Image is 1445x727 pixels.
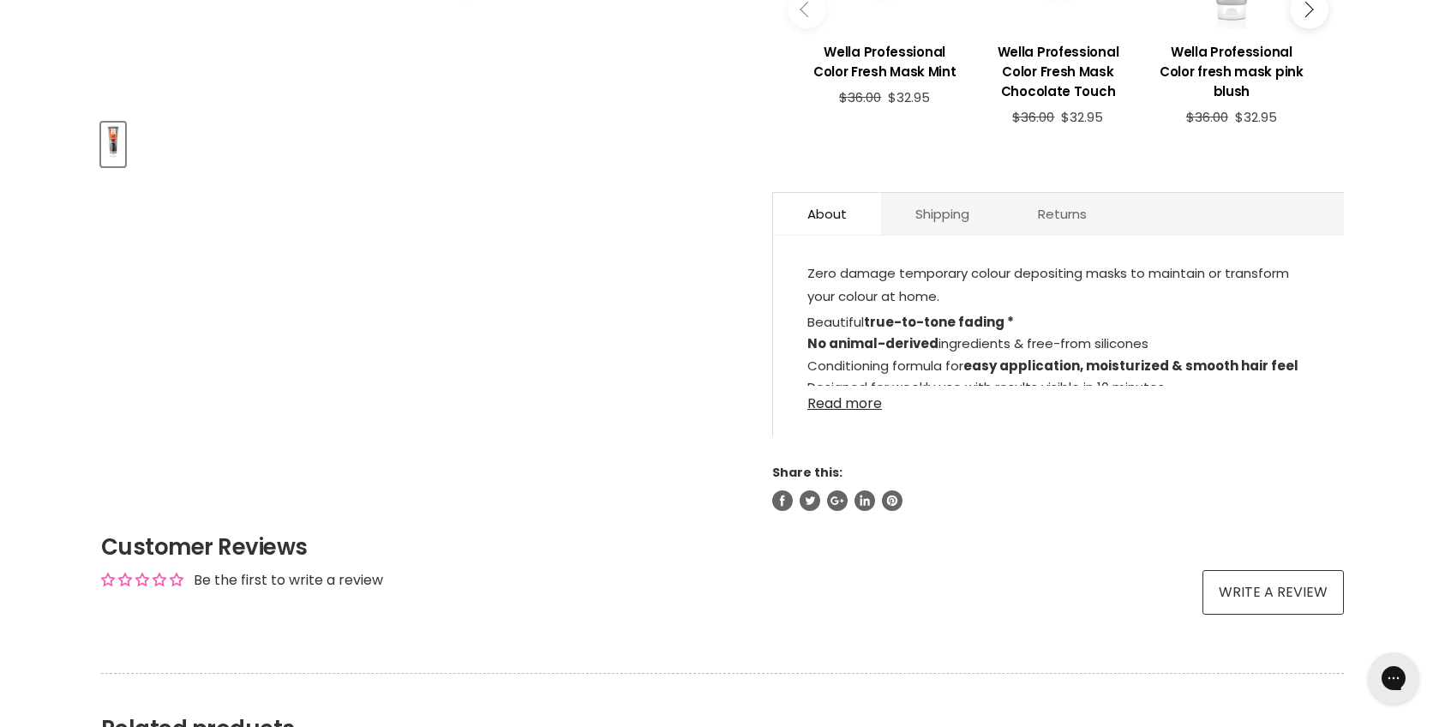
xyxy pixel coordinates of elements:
a: About [773,193,881,235]
a: Shipping [881,193,1004,235]
span: Share this: [772,464,842,481]
strong: true-to-tone fading * [864,313,1014,331]
span: Designed for weekly use with results visible in 10 minutes [807,378,1165,396]
h3: Wella Professional Color Fresh Mask Chocolate Touch [980,42,1136,101]
span: Conditioning formula for [807,357,1298,375]
h2: Customer Reviews [101,532,1344,562]
span: $32.95 [1061,108,1103,126]
strong: No animal-derived [807,334,938,352]
a: View product:Wella Professional Color fresh mask pink blush [1154,29,1310,110]
strong: easy application, moisturized & smooth hair feel [963,357,1298,375]
h3: Wella Professional Color fresh mask pink blush [1154,42,1310,101]
h3: Wella Professional Color Fresh Mask Mint [806,42,962,81]
a: Returns [1004,193,1121,235]
span: Zero damage temporary colour depositing masks to maintain or transform your colour at home. [807,264,1289,305]
span: Beautiful [807,313,1014,331]
div: Product thumbnails [99,117,744,166]
img: Wella Professional Color Fresh Mask Copper Glow [103,124,123,165]
span: $36.00 [839,88,881,106]
span: $36.00 [1012,108,1054,126]
div: Average rating is 0.00 stars [101,570,183,590]
a: View product:Wella Professional Color Fresh Mask Chocolate Touch [980,29,1136,110]
span: $36.00 [1186,108,1228,126]
span: ingredients & free-from silicones [807,334,1148,352]
a: Write a review [1202,570,1344,615]
span: $32.95 [1235,108,1277,126]
a: Read more [807,386,1310,412]
div: Be the first to write a review [194,571,383,590]
aside: Share this: [772,465,1344,511]
button: Wella Professional Color Fresh Mask Copper Glow [101,123,125,166]
iframe: Gorgias live chat messenger [1359,646,1428,710]
span: $32.95 [888,88,930,106]
a: View product:Wella Professional Color Fresh Mask Mint [806,29,962,90]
